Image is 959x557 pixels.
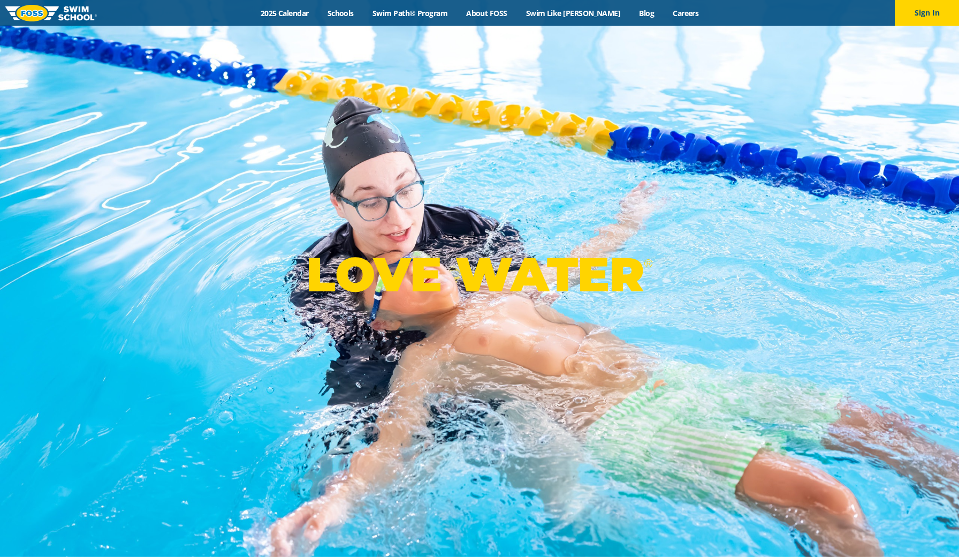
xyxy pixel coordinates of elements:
sup: ® [644,257,652,270]
a: Swim Path® Program [363,8,456,18]
a: Blog [630,8,664,18]
a: 2025 Calendar [251,8,318,18]
a: About FOSS [457,8,517,18]
img: FOSS Swim School Logo [5,5,97,21]
p: LOVE WATER [306,246,652,303]
a: Swim Like [PERSON_NAME] [516,8,630,18]
a: Schools [318,8,363,18]
a: Careers [664,8,708,18]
